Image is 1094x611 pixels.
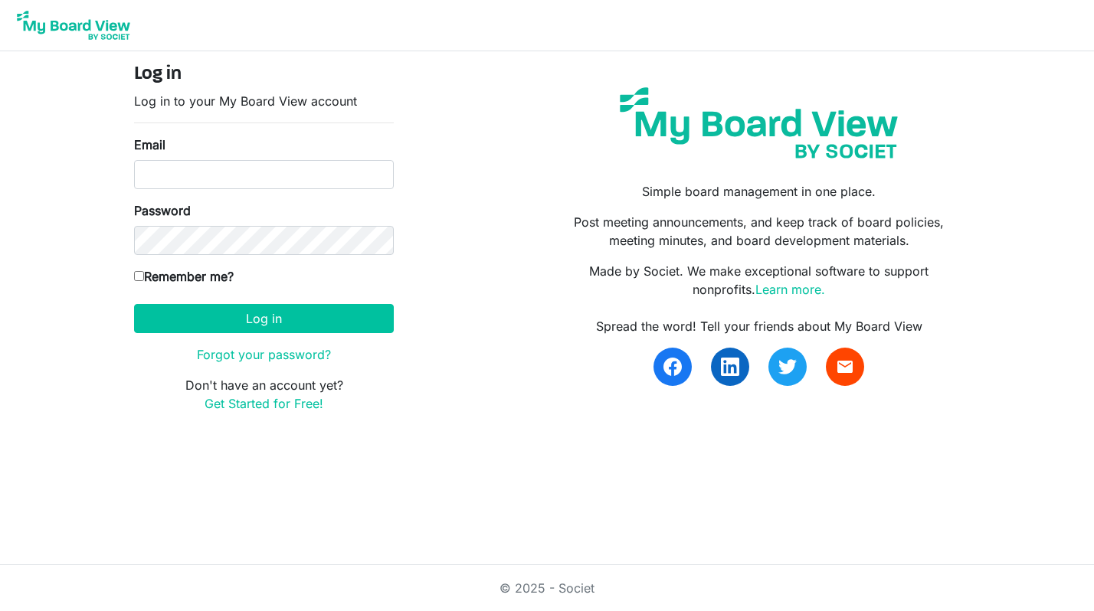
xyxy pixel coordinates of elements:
p: Log in to your My Board View account [134,92,394,110]
input: Remember me? [134,271,144,281]
label: Email [134,136,165,154]
img: twitter.svg [778,358,797,376]
img: linkedin.svg [721,358,739,376]
label: Password [134,201,191,220]
p: Simple board management in one place. [558,182,960,201]
img: my-board-view-societ.svg [608,76,909,170]
img: facebook.svg [663,358,682,376]
img: My Board View Logo [12,6,135,44]
p: Post meeting announcements, and keep track of board policies, meeting minutes, and board developm... [558,213,960,250]
a: Forgot your password? [197,347,331,362]
a: © 2025 - Societ [500,580,594,596]
p: Don't have an account yet? [134,376,394,413]
label: Remember me? [134,267,234,286]
span: email [836,358,854,376]
h4: Log in [134,64,394,86]
a: email [826,348,864,386]
p: Made by Societ. We make exceptional software to support nonprofits. [558,262,960,299]
a: Get Started for Free! [205,396,323,411]
a: Learn more. [755,282,825,297]
button: Log in [134,304,394,333]
div: Spread the word! Tell your friends about My Board View [558,317,960,335]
